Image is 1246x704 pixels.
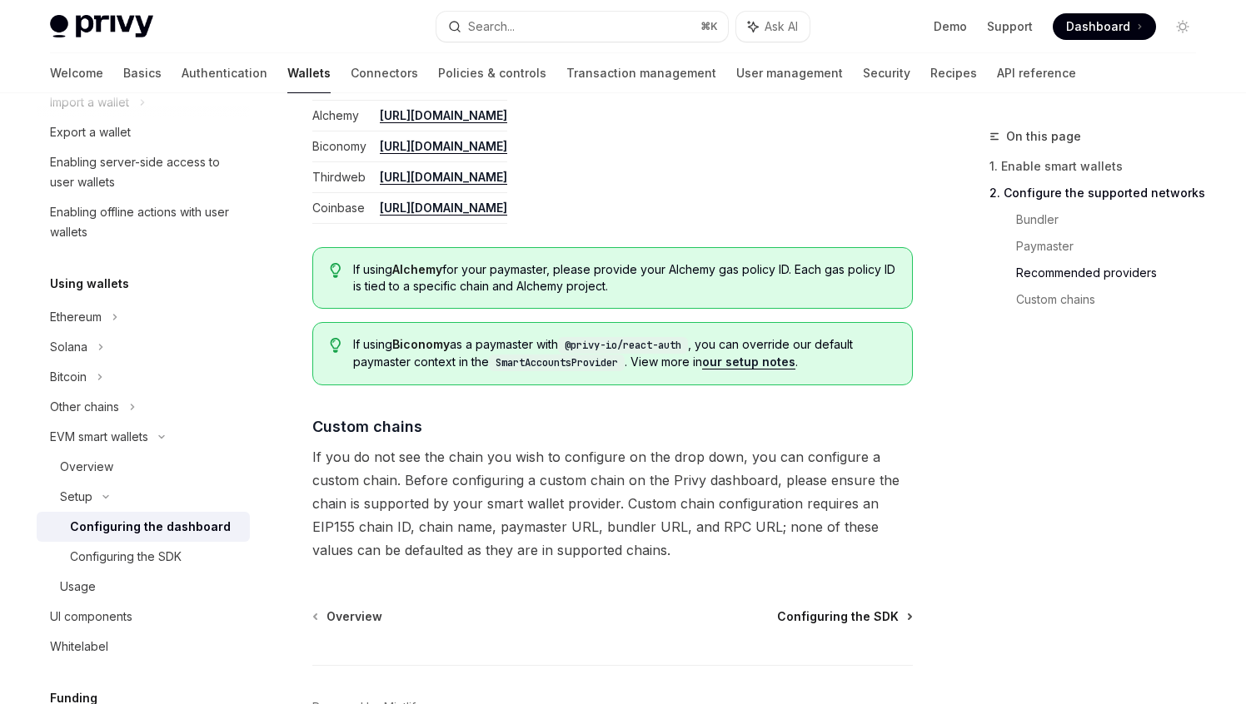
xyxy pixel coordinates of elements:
[312,101,373,131] td: Alchemy
[312,415,422,438] span: Custom chains
[37,117,250,147] a: Export a wallet
[989,180,1209,206] a: 2. Configure the supported networks
[312,193,373,224] td: Coinbase
[1016,206,1209,233] a: Bundler
[380,201,507,216] a: [URL][DOMAIN_NAME]
[777,608,911,625] a: Configuring the SDK
[37,147,250,197] a: Enabling server-side access to user wallets
[989,153,1209,180] a: 1. Enable smart wallets
[558,337,688,354] code: @privy-io/react-auth
[765,18,798,35] span: Ask AI
[182,53,267,93] a: Authentication
[736,12,810,42] button: Ask AI
[50,274,129,294] h5: Using wallets
[987,18,1033,35] a: Support
[50,202,240,242] div: Enabling offline actions with user wallets
[60,487,92,507] div: Setup
[123,53,162,93] a: Basics
[70,547,182,567] div: Configuring the SDK
[353,336,895,371] span: If using as a paymaster with , you can override our default paymaster context in the . View more ...
[312,162,373,193] td: Thirdweb
[438,53,546,93] a: Policies & controls
[50,637,108,657] div: Whitelabel
[489,354,625,371] code: SmartAccountsProvider
[1066,18,1130,35] span: Dashboard
[50,607,132,627] div: UI components
[37,632,250,662] a: Whitelabel
[1016,233,1209,260] a: Paymaster
[1016,260,1209,286] a: Recommended providers
[37,602,250,632] a: UI components
[997,53,1076,93] a: API reference
[50,122,131,142] div: Export a wallet
[700,20,718,33] span: ⌘ K
[863,53,910,93] a: Security
[70,517,231,537] div: Configuring the dashboard
[353,261,895,295] span: If using for your paymaster, please provide your Alchemy gas policy ID. Each gas policy ID is tie...
[50,53,103,93] a: Welcome
[1169,13,1196,40] button: Toggle dark mode
[380,108,507,123] a: [URL][DOMAIN_NAME]
[50,427,148,447] div: EVM smart wallets
[50,397,119,417] div: Other chains
[930,53,977,93] a: Recipes
[380,170,507,185] a: [URL][DOMAIN_NAME]
[37,197,250,247] a: Enabling offline actions with user wallets
[330,338,341,353] svg: Tip
[60,577,96,597] div: Usage
[37,512,250,542] a: Configuring the dashboard
[330,263,341,278] svg: Tip
[1006,126,1081,146] span: On this page
[392,262,442,276] strong: Alchemy
[392,337,450,351] strong: Biconomy
[702,354,795,369] a: our setup notes
[50,307,102,327] div: Ethereum
[50,337,87,357] div: Solana
[50,15,153,38] img: light logo
[50,367,87,387] div: Bitcoin
[736,53,843,93] a: User management
[468,17,515,37] div: Search...
[37,452,250,482] a: Overview
[60,457,113,477] div: Overview
[436,12,728,42] button: Search...⌘K
[37,542,250,572] a: Configuring the SDK
[566,53,716,93] a: Transaction management
[314,608,382,625] a: Overview
[1053,13,1156,40] a: Dashboard
[312,445,913,562] span: If you do not see the chain you wish to configure on the drop down, you can configure a custom ch...
[380,139,507,154] a: [URL][DOMAIN_NAME]
[1016,286,1209,313] a: Custom chains
[37,572,250,602] a: Usage
[312,131,373,162] td: Biconomy
[50,152,240,192] div: Enabling server-side access to user wallets
[777,608,899,625] span: Configuring the SDK
[326,608,382,625] span: Overview
[351,53,418,93] a: Connectors
[934,18,967,35] a: Demo
[287,53,331,93] a: Wallets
